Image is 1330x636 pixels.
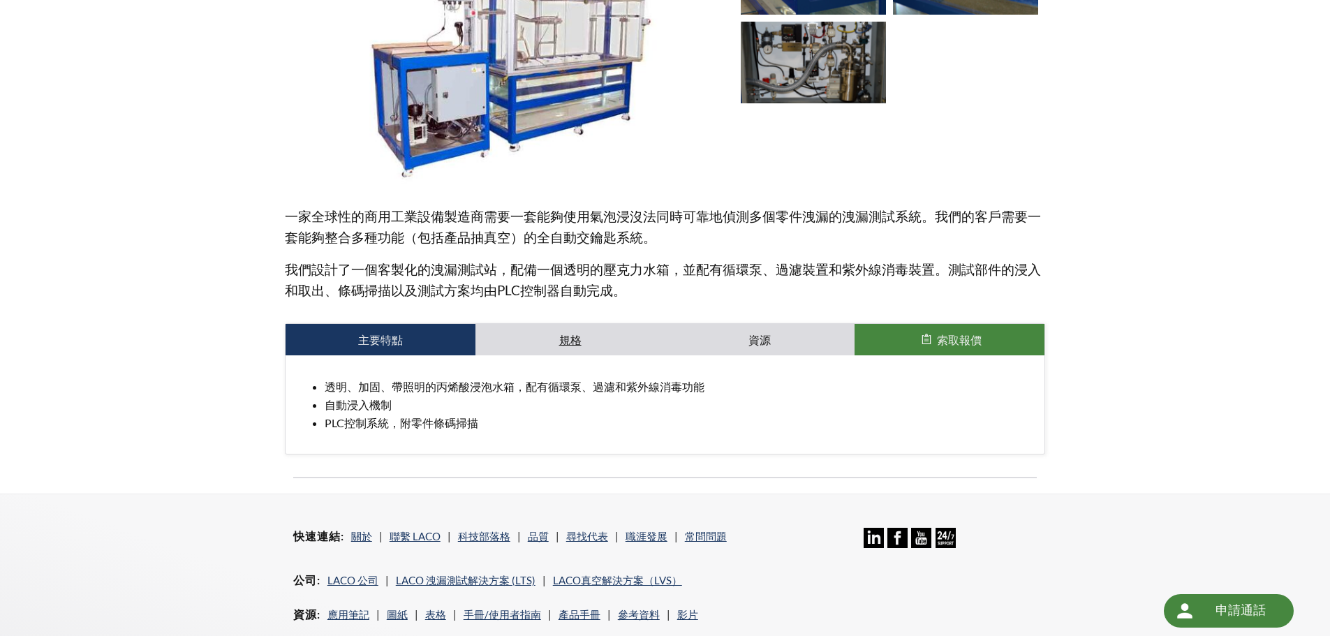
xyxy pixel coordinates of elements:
[665,324,855,356] a: 資源
[327,608,369,621] a: 應用筆記
[559,333,582,346] font: 規格
[325,416,478,429] font: PLC控制系統，附零件條碼掃描
[293,573,317,586] font: 公司
[293,607,317,621] font: 資源
[748,333,771,346] font: 資源
[293,529,341,542] font: 快速連結
[458,530,510,542] a: 科技部落格
[1164,594,1294,628] div: 申請通話
[1216,601,1266,619] font: 申請通話
[285,261,1041,298] font: 我們設計了一個客製化的洩漏測試站，配備一個透明的壓克力水箱，並配有循環泵、過濾裝置和紫外線消毒裝置。測試部件的浸入和取出、條碼掃描以及測試方案均由PLC控制器自動完成。
[566,530,608,542] a: 尋找代表
[396,574,535,586] a: LACO 洩漏測試解決方案 (LTS)
[553,574,682,586] a: LACO真空解決方案（LVS）
[1174,600,1196,622] img: 圓形按鈕
[936,538,956,550] a: 24/7 支持
[286,324,475,356] a: 主要特點
[855,324,1044,356] button: 索取報價
[528,530,549,542] a: 品質
[559,608,600,621] a: 產品手冊
[325,380,704,393] font: 透明、加固、帶照明的丙烯酸浸泡水箱，配有循環泵、過濾和紫外線消毒功能
[351,530,372,542] a: 關於
[327,574,378,586] a: LACO 公司
[741,22,886,103] img: 工業流量計氣泡浸入洩漏測試系統的電子設備
[936,528,956,548] img: 全天候支援圖標
[325,398,392,411] font: 自動浸入機制
[425,608,446,621] a: 表格
[285,208,1041,245] font: 一家全球性的商用工業設備製造商需要一套能夠使用氣泡浸沒法同時可靠地偵測多個零件洩漏的洩漏測試系統。我們的客戶需要一套能夠整合多種功能（包括產品抽真空）的全自動交鑰匙系統。
[464,608,541,621] a: 手冊/使用者指南
[358,333,403,346] font: 主要特點
[685,530,727,542] a: 常問問題
[390,530,441,542] a: 聯繫 LACO
[618,608,660,621] a: 參考資料
[937,333,982,346] font: 索取報價
[626,530,667,542] a: 職涯發展
[475,324,665,356] a: 規格
[677,608,698,621] a: 影片
[387,608,408,621] a: 圖紙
